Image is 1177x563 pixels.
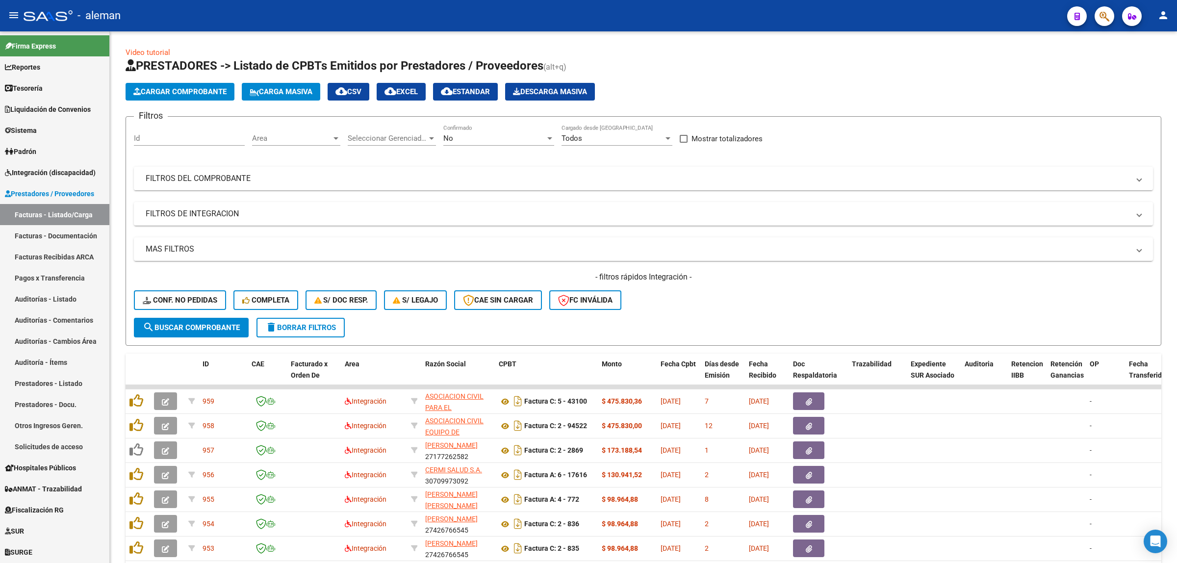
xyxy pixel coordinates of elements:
[441,87,490,96] span: Estandar
[661,397,681,405] span: [DATE]
[512,516,524,532] i: Descargar documento
[505,83,595,101] button: Descarga Masiva
[705,360,739,379] span: Días desde Emisión
[705,471,709,479] span: 2
[328,83,369,101] button: CSV
[745,354,789,397] datatable-header-cell: Fecha Recibido
[705,446,709,454] span: 1
[5,188,94,199] span: Prestadores / Proveedores
[5,547,32,558] span: SURGE
[384,290,447,310] button: S/ legajo
[134,318,249,337] button: Buscar Comprobante
[1086,354,1125,397] datatable-header-cell: OP
[524,447,583,455] strong: Factura C: 2 - 2869
[134,109,168,123] h3: Filtros
[345,495,386,503] span: Integración
[242,83,320,101] button: Carga Masiva
[393,296,438,305] span: S/ legajo
[146,173,1129,184] mat-panel-title: FILTROS DEL COMPROBANTE
[5,526,24,537] span: SUR
[1090,446,1092,454] span: -
[661,495,681,503] span: [DATE]
[425,391,491,411] div: 30697586942
[848,354,907,397] datatable-header-cell: Trazabilidad
[749,544,769,552] span: [DATE]
[5,146,36,157] span: Padrón
[345,422,386,430] span: Integración
[384,85,396,97] mat-icon: cloud_download
[5,125,37,136] span: Sistema
[512,467,524,483] i: Descargar documento
[602,471,642,479] strong: $ 130.941,52
[143,321,154,333] mat-icon: search
[543,62,566,72] span: (alt+q)
[425,415,491,436] div: 30711731926
[705,520,709,528] span: 2
[314,296,368,305] span: S/ Doc Resp.
[377,83,426,101] button: EXCEL
[134,272,1153,282] h4: - filtros rápidos Integración -
[425,515,478,523] span: [PERSON_NAME]
[602,422,642,430] strong: $ 475.830,00
[199,354,248,397] datatable-header-cell: ID
[425,392,490,456] span: ASOCIACION CIVIL PARA EL DESARROLLO DE LA EDUCACION ESPECIAL Y LA INTEGRACION ADEEI
[5,83,43,94] span: Tesorería
[512,393,524,409] i: Descargar documento
[203,397,214,405] span: 959
[425,466,482,474] span: CERMI SALUD S.A.
[233,290,298,310] button: Completa
[454,290,542,310] button: CAE SIN CARGAR
[250,87,312,96] span: Carga Masiva
[749,446,769,454] span: [DATE]
[661,471,681,479] span: [DATE]
[133,87,227,96] span: Cargar Comprobante
[965,360,994,368] span: Auditoria
[499,360,516,368] span: CPBT
[425,464,491,485] div: 30709973092
[1047,354,1086,397] datatable-header-cell: Retención Ganancias
[425,360,466,368] span: Razón Social
[5,484,82,494] span: ANMAT - Trazabilidad
[463,296,533,305] span: CAE SIN CARGAR
[1129,360,1166,379] span: Fecha Transferido
[749,360,776,379] span: Fecha Recibido
[203,446,214,454] span: 957
[513,87,587,96] span: Descarga Masiva
[5,505,64,515] span: Fiscalización RG
[1090,544,1092,552] span: -
[425,538,491,559] div: 27426766545
[701,354,745,397] datatable-header-cell: Días desde Emisión
[1090,471,1092,479] span: -
[602,360,622,368] span: Monto
[345,520,386,528] span: Integración
[691,133,763,145] span: Mostrar totalizadores
[384,87,418,96] span: EXCEL
[345,446,386,454] span: Integración
[256,318,345,337] button: Borrar Filtros
[345,360,359,368] span: Area
[134,167,1153,190] mat-expansion-panel-header: FILTROS DEL COMPROBANTE
[602,446,642,454] strong: $ 173.188,54
[421,354,495,397] datatable-header-cell: Razón Social
[749,422,769,430] span: [DATE]
[911,360,954,379] span: Expediente SUR Asociado
[335,87,361,96] span: CSV
[126,83,234,101] button: Cargar Comprobante
[425,417,484,492] span: ASOCIACION CIVIL EQUIPO DE ABORDAJE DE LA DISCAPACIDAD E INTEGRACION PSICOSOCIAL (EQUIPO ADIP)
[126,59,543,73] span: PRESTADORES -> Listado de CPBTs Emitidos por Prestadores / Proveedores
[512,491,524,507] i: Descargar documento
[242,296,289,305] span: Completa
[265,323,336,332] span: Borrar Filtros
[265,321,277,333] mat-icon: delete
[661,520,681,528] span: [DATE]
[562,134,582,143] span: Todos
[749,471,769,479] span: [DATE]
[524,496,579,504] strong: Factura A: 4 - 772
[602,397,642,405] strong: $ 475.830,36
[203,520,214,528] span: 954
[661,446,681,454] span: [DATE]
[146,208,1129,219] mat-panel-title: FILTROS DE INTEGRACION
[443,134,453,143] span: No
[505,83,595,101] app-download-masive: Descarga masiva de comprobantes (adjuntos)
[143,296,217,305] span: Conf. no pedidas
